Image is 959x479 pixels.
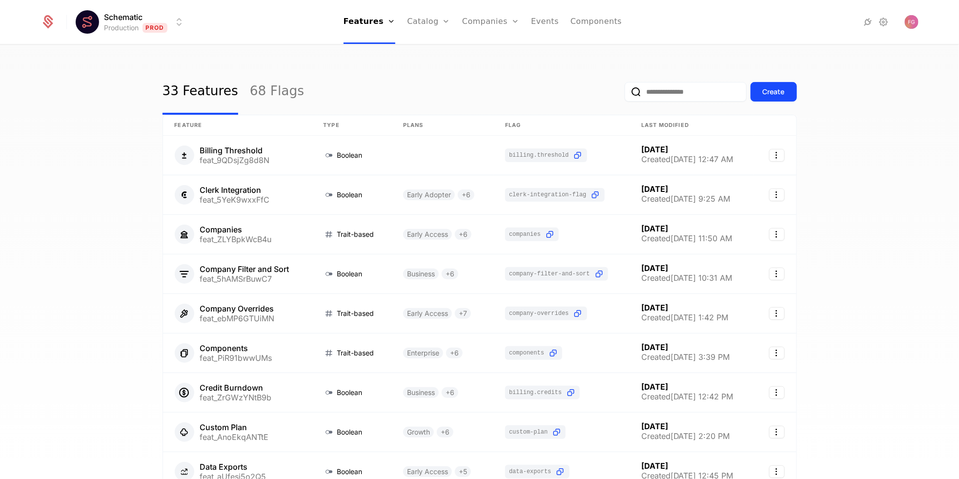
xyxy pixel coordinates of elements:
button: Select action [769,268,785,280]
button: Select action [769,465,785,478]
span: Schematic [104,11,143,23]
span: Prod [143,23,167,33]
a: Integrations [862,16,874,28]
a: 33 Features [163,69,238,115]
div: Production [104,23,139,33]
img: Fynn Glover [905,15,918,29]
button: Open user button [905,15,918,29]
th: Feature [163,115,312,136]
button: Select action [769,149,785,162]
div: Create [763,87,785,97]
button: Select action [769,386,785,399]
button: Select action [769,307,785,320]
img: Schematic [76,10,99,34]
button: Create [751,82,797,102]
button: Select environment [79,11,185,33]
button: Select action [769,228,785,241]
button: Select action [769,188,785,201]
th: Last Modified [630,115,754,136]
button: Select action [769,426,785,438]
th: Type [311,115,391,136]
th: Flag [493,115,630,136]
button: Select action [769,347,785,359]
a: 68 Flags [250,69,304,115]
th: Plans [391,115,493,136]
a: Settings [877,16,889,28]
